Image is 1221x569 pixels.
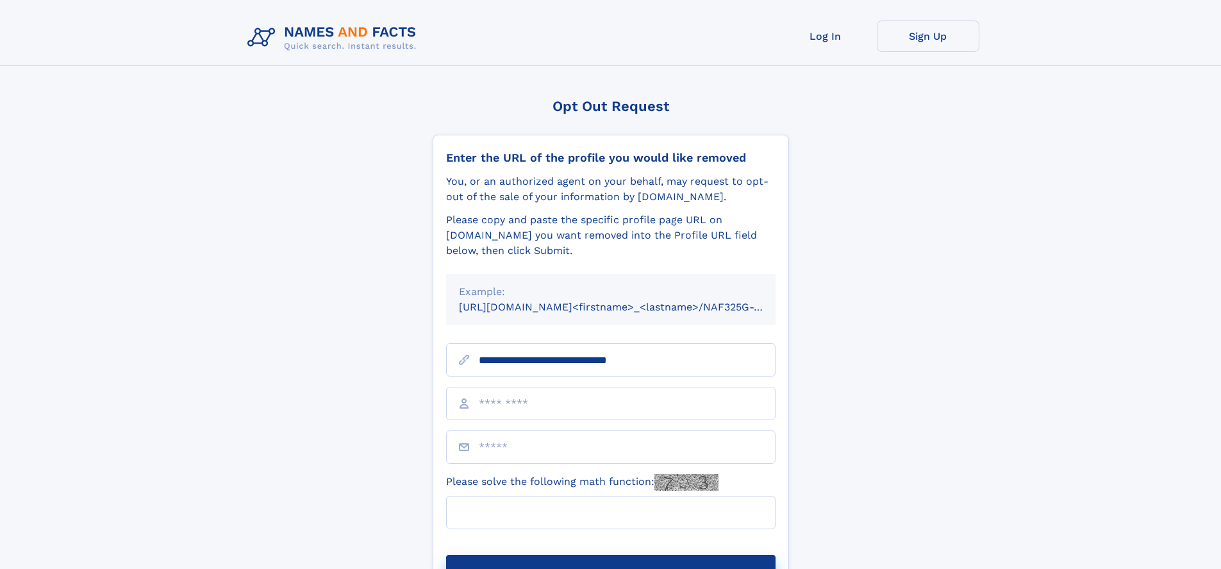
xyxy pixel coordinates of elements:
div: Enter the URL of the profile you would like removed [446,151,776,165]
div: Opt Out Request [433,98,789,114]
div: Example: [459,284,763,300]
small: [URL][DOMAIN_NAME]<firstname>_<lastname>/NAF325G-xxxxxxxx [459,301,800,313]
a: Sign Up [877,21,979,52]
div: Please copy and paste the specific profile page URL on [DOMAIN_NAME] you want removed into the Pr... [446,212,776,259]
div: You, or an authorized agent on your behalf, may request to opt-out of the sale of your informatio... [446,174,776,205]
img: Logo Names and Facts [242,21,427,55]
a: Log In [774,21,877,52]
label: Please solve the following math function: [446,474,718,491]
